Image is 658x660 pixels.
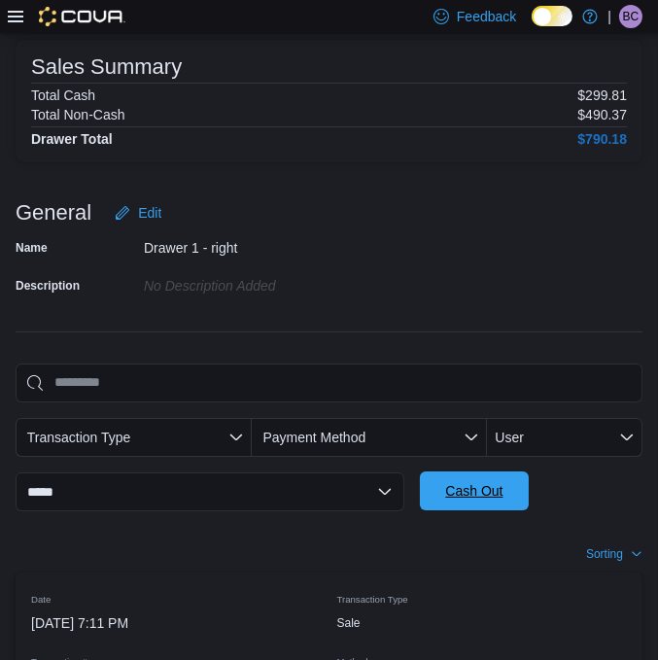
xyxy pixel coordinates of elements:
[577,87,627,103] p: $299.81
[532,6,572,26] input: Dark Mode
[144,232,404,256] div: Drawer 1 - right
[31,87,95,103] h6: Total Cash
[420,471,529,510] button: Cash Out
[532,26,533,27] span: Dark Mode
[457,7,516,26] span: Feedback
[487,418,642,457] button: User
[23,580,329,611] div: Date
[138,203,161,223] span: Edit
[16,240,48,256] label: Name
[107,193,169,232] button: Edit
[27,430,131,445] span: Transaction Type
[445,481,502,501] span: Cash Out
[623,5,640,28] span: BC
[144,270,404,294] div: No Description added
[39,7,125,26] img: Cova
[31,107,125,122] h6: Total Non-Cash
[337,611,361,635] p: Sale
[16,278,80,294] label: Description
[577,107,627,122] p: $490.37
[329,580,636,611] div: Transaction Type
[31,55,182,79] h3: Sales Summary
[607,5,611,28] p: |
[586,546,623,562] span: Sorting
[586,542,642,566] button: Sorting
[262,430,365,445] span: Payment Method
[495,430,524,445] span: User
[577,131,627,147] h4: $790.18
[252,418,486,457] button: Payment Method
[31,131,113,147] h4: Drawer Total
[619,5,642,28] div: Brandan Chant
[16,418,252,457] button: Transaction Type
[16,201,91,225] h3: General
[23,604,329,643] div: [DATE] 7:11 PM
[16,364,642,402] input: This is a search bar. As you type, the results lower in the page will automatically filter.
